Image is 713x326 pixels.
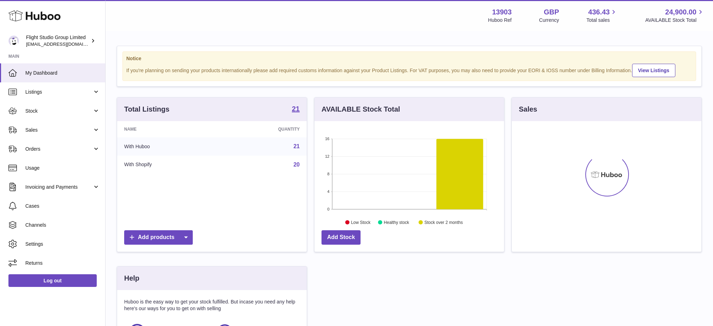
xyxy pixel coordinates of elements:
span: Orders [25,146,93,152]
span: Listings [25,89,93,95]
span: Sales [25,127,93,133]
text: 8 [327,172,329,176]
span: [EMAIL_ADDRESS][DOMAIN_NAME] [26,41,103,47]
span: Cases [25,203,100,209]
h3: Help [124,274,139,283]
strong: Notice [126,55,692,62]
span: My Dashboard [25,70,100,76]
text: 4 [327,189,329,194]
text: 16 [325,137,329,141]
h3: Total Listings [124,105,170,114]
a: 21 [293,143,300,149]
span: 24,900.00 [665,7,696,17]
span: Total sales [586,17,618,24]
td: With Shopify [117,156,219,174]
div: Flight Studio Group Limited [26,34,89,48]
span: 436.43 [588,7,610,17]
strong: 21 [292,105,300,112]
th: Name [117,121,219,137]
div: Huboo Ref [488,17,512,24]
a: 436.43 Total sales [586,7,618,24]
div: Currency [539,17,559,24]
span: Returns [25,260,100,267]
a: 21 [292,105,300,114]
td: With Huboo [117,137,219,156]
text: 12 [325,154,329,158]
span: Invoicing and Payments [25,184,93,190]
text: Low Stock [351,220,371,225]
span: Channels [25,222,100,228]
text: Stock over 2 months [424,220,463,225]
p: Huboo is the easy way to get your stock fulfilled. But incase you need any help here's our ways f... [124,299,300,312]
text: 0 [327,207,329,211]
img: internalAdmin-13903@internal.huboo.com [8,36,19,46]
a: Add Stock [322,230,361,245]
text: Healthy stock [384,220,409,225]
span: Stock [25,108,93,114]
a: Log out [8,274,97,287]
a: Add products [124,230,193,245]
strong: GBP [544,7,559,17]
h3: AVAILABLE Stock Total [322,105,400,114]
strong: 13903 [492,7,512,17]
div: If you're planning on sending your products internationally please add required customs informati... [126,63,692,77]
span: Usage [25,165,100,171]
a: 24,900.00 AVAILABLE Stock Total [645,7,705,24]
th: Quantity [219,121,307,137]
span: Settings [25,241,100,247]
span: AVAILABLE Stock Total [645,17,705,24]
a: View Listings [632,64,675,77]
a: 20 [293,162,300,168]
h3: Sales [519,105,537,114]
